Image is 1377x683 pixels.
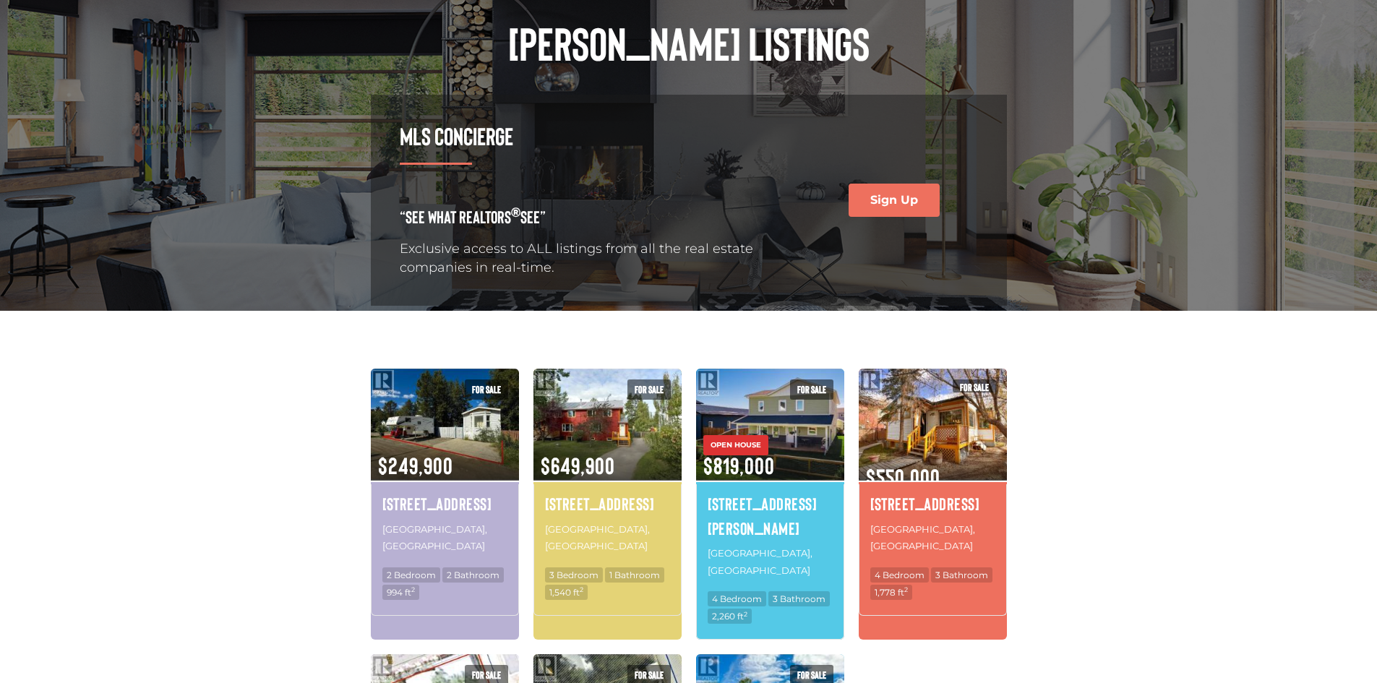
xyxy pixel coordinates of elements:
img: 50 DIEPPE DRIVE, Whitehorse, Yukon [533,366,682,482]
span: 2 Bathroom [442,567,504,583]
p: [GEOGRAPHIC_DATA], [GEOGRAPHIC_DATA] [545,520,670,557]
a: [STREET_ADDRESS] [870,491,995,516]
img: 203-986 RANGE ROAD, Whitehorse, Yukon [371,366,519,482]
a: [STREET_ADDRESS] [545,491,670,516]
p: Exclusive access to ALL listings from all the real estate companies in real-time. [400,240,796,276]
span: For sale [953,379,996,392]
sup: 2 [580,585,583,593]
span: For sale [790,379,833,400]
span: 1 Bathroom [605,567,664,583]
span: 1,540 ft [545,585,588,600]
span: For sale [627,379,671,400]
img: 208 LUELLA LANE, Whitehorse, Yukon [696,366,844,482]
p: [GEOGRAPHIC_DATA], [GEOGRAPHIC_DATA] [382,520,507,557]
span: $819,000 [696,433,844,481]
span: 3 Bathroom [768,591,830,606]
sup: ® [511,204,520,220]
p: [GEOGRAPHIC_DATA], [GEOGRAPHIC_DATA] [708,544,833,580]
span: 4 Bedroom [870,567,929,583]
sup: 2 [904,585,908,593]
span: OPEN HOUSE [703,435,768,455]
sup: 2 [411,585,415,593]
h1: [PERSON_NAME] Listings [371,20,1007,66]
span: 1,778 ft [870,585,912,600]
span: 4 Bedroom [708,591,766,606]
span: 3 Bathroom [931,567,992,583]
h3: MLS Concierge [400,124,796,148]
span: Sign Up [870,194,918,206]
a: Sign Up [849,184,940,217]
img: 7225 7TH AVENUE, Whitehorse, Yukon [859,366,1007,482]
span: 994 ft [382,585,419,600]
span: 2 Bedroom [382,567,440,583]
span: $649,900 [533,433,682,481]
h4: “See What REALTORS See” [400,208,796,225]
a: [STREET_ADDRESS][PERSON_NAME] [708,491,833,540]
span: 3 Bedroom [545,567,603,583]
span: $550,000 [859,450,1007,481]
span: 2,260 ft [708,609,752,624]
a: [STREET_ADDRESS] [382,491,507,516]
sup: 2 [744,610,747,618]
span: $249,900 [371,433,519,481]
p: [GEOGRAPHIC_DATA], [GEOGRAPHIC_DATA] [870,520,995,557]
span: For sale [465,379,508,400]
